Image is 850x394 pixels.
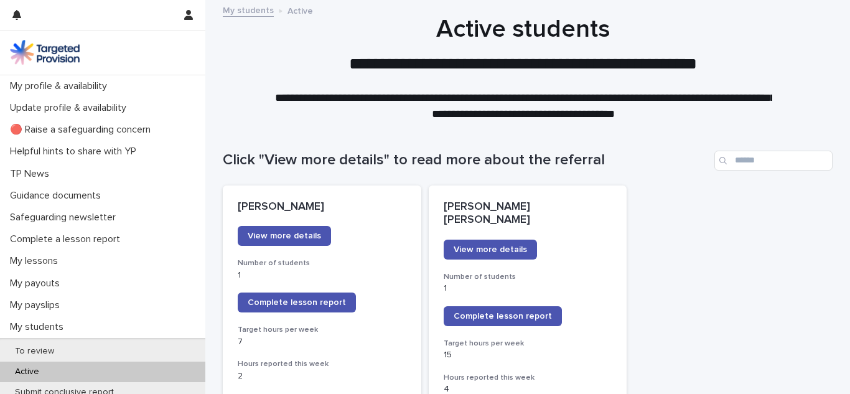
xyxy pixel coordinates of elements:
p: 2 [238,371,406,382]
p: [PERSON_NAME] [PERSON_NAME] [444,200,612,227]
h3: Target hours per week [238,325,406,335]
p: Helpful hints to share with YP [5,146,146,157]
p: 15 [444,350,612,360]
h3: Target hours per week [444,339,612,349]
p: My students [5,321,73,333]
p: My payslips [5,299,70,311]
p: My payouts [5,278,70,289]
p: 7 [238,337,406,347]
a: Complete lesson report [238,293,356,312]
h3: Number of students [238,258,406,268]
p: 🔴 Raise a safeguarding concern [5,124,161,136]
h3: Hours reported this week [444,373,612,383]
p: Guidance documents [5,190,111,202]
span: View more details [454,245,527,254]
p: Active [5,367,49,377]
p: My lessons [5,255,68,267]
p: [PERSON_NAME] [238,200,406,214]
p: TP News [5,168,59,180]
span: View more details [248,232,321,240]
p: 1 [444,283,612,294]
h1: Active students [218,14,828,44]
p: My profile & availability [5,80,117,92]
p: 1 [238,270,406,281]
img: M5nRWzHhSzIhMunXDL62 [10,40,80,65]
input: Search [714,151,833,171]
p: To review [5,346,64,357]
h3: Number of students [444,272,612,282]
p: Safeguarding newsletter [5,212,126,223]
h1: Click "View more details" to read more about the referral [223,151,709,169]
p: Update profile & availability [5,102,136,114]
p: Active [287,3,313,17]
span: Complete lesson report [248,298,346,307]
a: Complete lesson report [444,306,562,326]
span: Complete lesson report [454,312,552,321]
h3: Hours reported this week [238,359,406,369]
a: View more details [444,240,537,260]
a: My students [223,2,274,17]
a: View more details [238,226,331,246]
p: Complete a lesson report [5,233,130,245]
